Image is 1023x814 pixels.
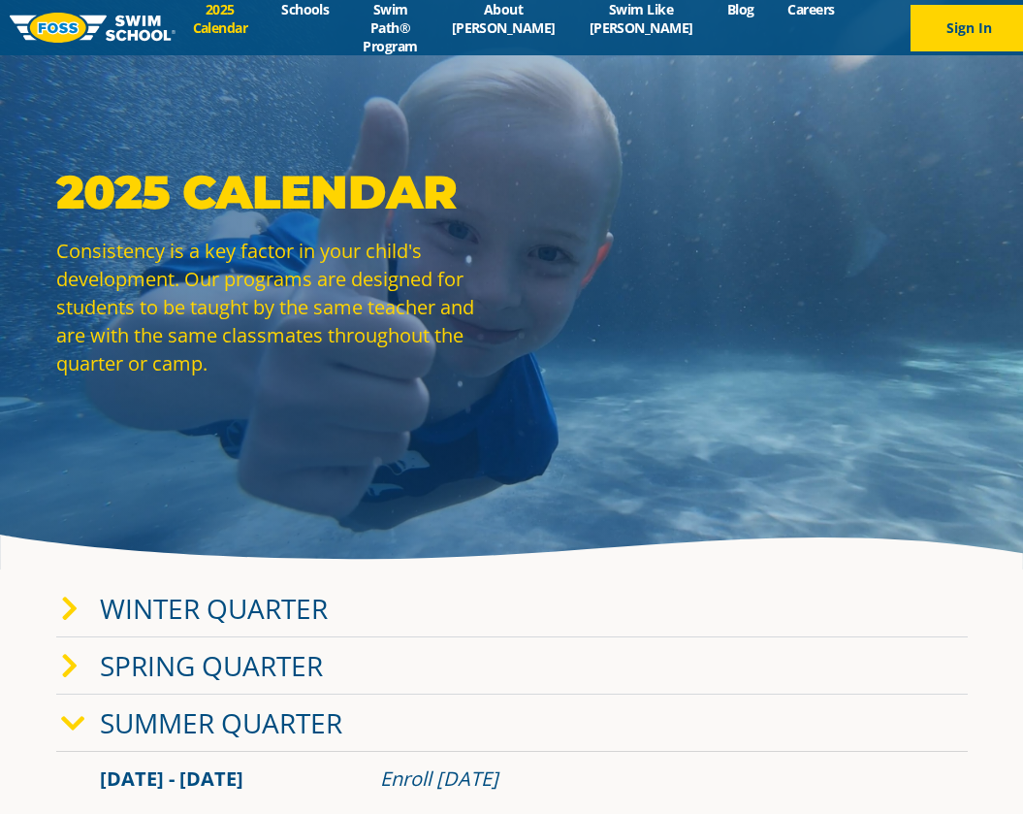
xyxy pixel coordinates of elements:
[100,647,323,684] a: Spring Quarter
[380,765,923,793] div: Enroll [DATE]
[100,765,243,792] span: [DATE] - [DATE]
[56,164,457,220] strong: 2025 Calendar
[10,13,176,43] img: FOSS Swim School Logo
[56,237,502,377] p: Consistency is a key factor in your child's development. Our programs are designed for students t...
[100,704,342,741] a: Summer Quarter
[100,590,328,627] a: Winter Quarter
